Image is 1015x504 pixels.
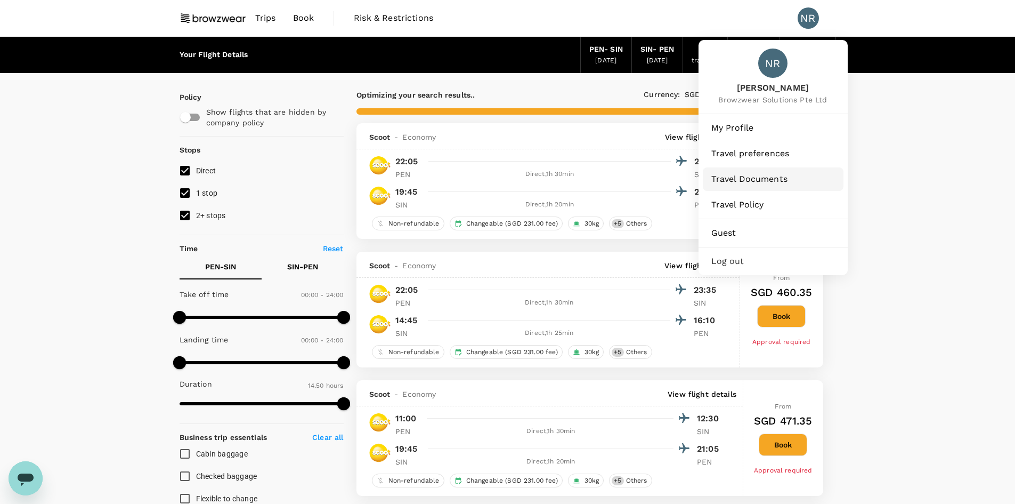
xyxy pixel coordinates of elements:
[428,328,671,339] div: Direct , 1h 25min
[697,426,724,437] p: SIN
[609,217,652,230] div: +5Others
[694,284,720,297] p: 23:35
[384,219,444,228] span: Non-refundable
[568,217,604,230] div: 30kg
[711,198,835,211] span: Travel Policy
[751,284,813,301] h6: SGD 460.35
[694,314,720,327] p: 16:10
[612,348,623,357] span: + 5
[580,219,604,228] span: 30kg
[395,298,422,308] p: PEN
[595,55,616,66] div: [DATE]
[308,382,344,389] span: 14.50 hours
[180,146,201,154] strong: Stops
[711,173,835,186] span: Travel Documents
[196,494,258,503] span: Flexible to change
[703,193,843,217] a: Travel Policy
[580,476,604,485] span: 30kg
[196,472,257,481] span: Checked baggage
[694,328,720,339] p: PEN
[395,328,422,339] p: SIN
[718,94,827,105] span: Browzwear Solutions Pte Ltd
[180,243,198,254] p: Time
[390,389,402,399] span: -
[390,260,402,271] span: -
[798,7,819,29] div: NR
[312,432,343,443] p: Clear all
[369,283,391,305] img: TR
[402,389,436,399] span: Economy
[640,44,674,55] div: SIN - PEN
[395,412,417,425] p: 11:00
[196,166,216,175] span: Direct
[369,412,391,433] img: TR
[694,169,721,180] p: SIN
[773,274,790,282] span: From
[395,169,422,180] p: PEN
[196,450,248,458] span: Cabin baggage
[395,199,422,210] p: SIN
[255,12,276,25] span: Trips
[369,260,391,271] span: Scoot
[775,403,791,410] span: From
[703,142,843,165] a: Travel preferences
[395,155,418,168] p: 22:05
[356,90,590,100] p: Optimizing your search results..
[323,243,344,254] p: Reset
[644,89,680,101] span: Currency :
[372,474,444,487] div: Non-refundable
[450,474,563,487] div: Changeable (SGD 231.00 fee)
[462,348,562,357] span: Changeable (SGD 231.00 fee)
[568,345,604,359] div: 30kg
[697,412,724,425] p: 12:30
[462,219,562,228] span: Changeable (SGD 231.00 fee)
[369,389,391,399] span: Scoot
[428,199,671,210] div: Direct , 1h 20min
[395,284,418,297] p: 22:05
[622,348,652,357] span: Others
[384,348,444,357] span: Non-refundable
[609,345,652,359] div: +5Others
[462,476,562,485] span: Changeable (SGD 231.00 fee)
[372,345,444,359] div: Non-refundable
[694,199,721,210] p: PEN
[180,49,248,61] div: Your Flight Details
[205,261,236,272] p: PEN - SIN
[180,334,229,345] p: Landing time
[568,474,604,487] div: 30kg
[703,116,843,140] a: My Profile
[580,348,604,357] span: 30kg
[9,461,43,495] iframe: Button to launch messaging window
[668,389,736,399] p: View flight details
[754,412,813,429] h6: SGD 471.35
[757,305,806,327] button: Book
[395,443,418,455] p: 19:45
[196,189,218,197] span: 1 stop
[180,433,267,442] strong: Business trip essentials
[622,219,652,228] span: Others
[369,314,391,335] img: TR
[180,379,212,389] p: Duration
[754,467,813,474] span: Approval required
[609,474,652,487] div: +5Others
[718,82,827,94] span: [PERSON_NAME]
[665,132,734,142] p: View flight details
[395,457,422,467] p: SIN
[369,185,391,206] img: TR
[612,219,623,228] span: + 5
[196,211,226,220] span: 2+ stops
[428,457,673,467] div: Direct , 1h 20min
[622,476,652,485] span: Others
[354,12,433,25] span: Risk & Restrictions
[428,169,671,180] div: Direct , 1h 30min
[180,6,247,30] img: Browzwear Solutions Pte Ltd
[369,132,391,142] span: Scoot
[369,155,391,176] img: TR
[402,132,436,142] span: Economy
[384,476,444,485] span: Non-refundable
[395,314,418,327] p: 14:45
[428,426,673,437] div: Direct , 1h 30min
[711,255,835,268] span: Log out
[711,227,835,239] span: Guest
[589,44,623,55] div: PEN - SIN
